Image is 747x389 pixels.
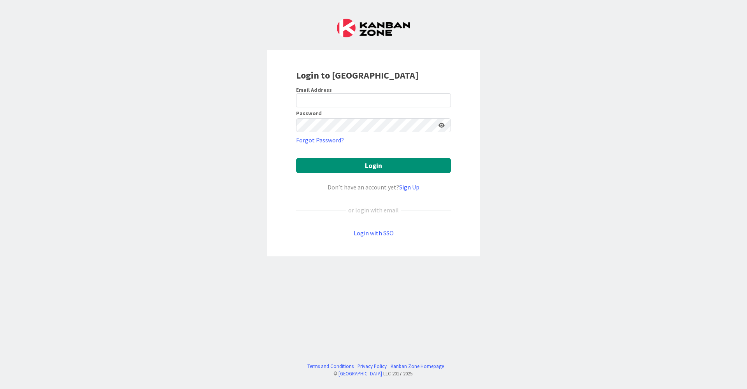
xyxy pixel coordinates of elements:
[296,86,332,93] label: Email Address
[346,205,401,215] div: or login with email
[391,363,444,370] a: Kanban Zone Homepage
[307,363,354,370] a: Terms and Conditions
[354,229,394,237] a: Login with SSO
[338,370,382,377] a: [GEOGRAPHIC_DATA]
[296,69,419,81] b: Login to [GEOGRAPHIC_DATA]
[358,363,387,370] a: Privacy Policy
[296,110,322,116] label: Password
[296,182,451,192] div: Don’t have an account yet?
[399,183,419,191] a: Sign Up
[296,135,344,145] a: Forgot Password?
[296,158,451,173] button: Login
[303,370,444,377] div: © LLC 2017- 2025 .
[337,19,410,37] img: Kanban Zone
